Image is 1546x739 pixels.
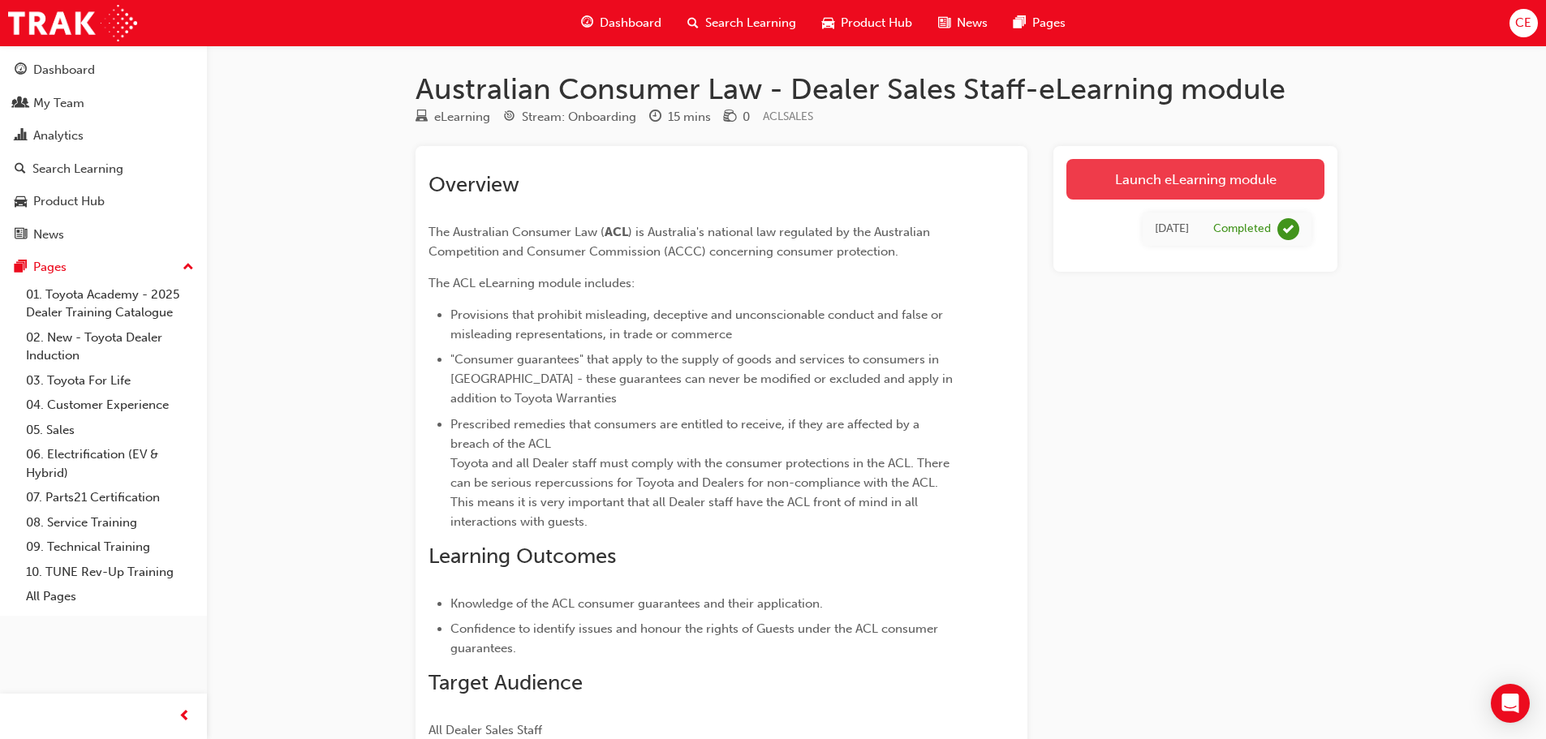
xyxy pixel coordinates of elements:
[33,127,84,145] div: Analytics
[428,225,605,239] span: The Australian Consumer Law (
[957,14,988,32] span: News
[33,94,84,113] div: My Team
[15,63,27,78] span: guage-icon
[8,5,137,41] img: Trak
[416,110,428,125] span: learningResourceType_ELEARNING-icon
[428,670,583,695] span: Target Audience
[649,110,661,125] span: clock-icon
[33,192,105,211] div: Product Hub
[450,417,953,529] span: Prescribed remedies that consumers are entitled to receive, if they are affected by a breach of t...
[19,535,200,560] a: 09. Technical Training
[1491,684,1530,723] div: Open Intercom Messenger
[938,13,950,33] span: news-icon
[1277,218,1299,240] span: learningRecordVerb_COMPLETE-icon
[19,560,200,585] a: 10. TUNE Rev-Up Training
[179,707,191,727] span: prev-icon
[32,160,123,178] div: Search Learning
[15,97,27,111] span: people-icon
[1155,220,1189,238] div: Tue Aug 08 2023 00:00:00 GMT+1000 (Australian Eastern Standard Time)
[822,13,834,33] span: car-icon
[416,71,1337,107] h1: Australian Consumer Law - Dealer Sales Staff-eLearning module
[6,220,200,250] a: News
[15,260,27,275] span: pages-icon
[674,6,809,40] a: search-iconSearch Learning
[1066,159,1324,200] a: Launch eLearning module
[19,485,200,510] a: 07. Parts21 Certification
[809,6,925,40] a: car-iconProduct Hub
[450,596,823,611] span: Knowledge of the ACL consumer guarantees and their application.
[19,368,200,393] a: 03. Toyota For Life
[1515,14,1531,32] span: CE
[925,6,1001,40] a: news-iconNews
[450,621,941,655] span: Confidence to identify issues and honour the rights of Guests under the ACL consumer guarantees.
[33,226,64,244] div: News
[600,14,661,32] span: Dashboard
[705,14,796,32] span: Search Learning
[1509,9,1538,37] button: CE
[6,121,200,151] a: Analytics
[649,107,711,127] div: Duration
[6,252,200,282] button: Pages
[183,257,194,278] span: up-icon
[19,282,200,325] a: 01. Toyota Academy - 2025 Dealer Training Catalogue
[428,225,933,259] span: ) is Australia's national law regulated by the Australian Competition and Consumer Commission (AC...
[6,154,200,184] a: Search Learning
[841,14,912,32] span: Product Hub
[605,225,628,239] span: ACL
[1032,14,1066,32] span: Pages
[668,108,711,127] div: 15 mins
[568,6,674,40] a: guage-iconDashboard
[522,108,636,127] div: Stream: Onboarding
[6,88,200,118] a: My Team
[724,107,750,127] div: Price
[15,228,27,243] span: news-icon
[763,110,813,123] span: Learning resource code
[450,307,946,342] span: Provisions that prohibit misleading, deceptive and unconscionable conduct and false or misleading...
[19,442,200,485] a: 06. Electrification (EV & Hybrid)
[19,510,200,535] a: 08. Service Training
[428,723,542,737] span: All Dealer Sales Staff
[1213,221,1271,237] div: Completed
[19,325,200,368] a: 02. New - Toyota Dealer Induction
[19,393,200,418] a: 04. Customer Experience
[503,110,515,125] span: target-icon
[15,129,27,144] span: chart-icon
[450,352,956,406] span: "Consumer guarantees" that apply to the supply of goods and services to consumers in [GEOGRAPHIC_...
[33,61,95,79] div: Dashboard
[33,258,67,277] div: Pages
[15,162,26,177] span: search-icon
[1001,6,1079,40] a: pages-iconPages
[743,108,750,127] div: 0
[416,107,490,127] div: Type
[428,172,519,197] span: Overview
[503,107,636,127] div: Stream
[6,187,200,217] a: Product Hub
[581,13,593,33] span: guage-icon
[724,110,736,125] span: money-icon
[428,544,616,569] span: Learning Outcomes
[6,55,200,85] a: Dashboard
[6,52,200,252] button: DashboardMy TeamAnalyticsSearch LearningProduct HubNews
[19,418,200,443] a: 05. Sales
[1014,13,1026,33] span: pages-icon
[15,195,27,209] span: car-icon
[428,276,635,290] span: The ACL eLearning module includes:
[434,108,490,127] div: eLearning
[687,13,699,33] span: search-icon
[19,584,200,609] a: All Pages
